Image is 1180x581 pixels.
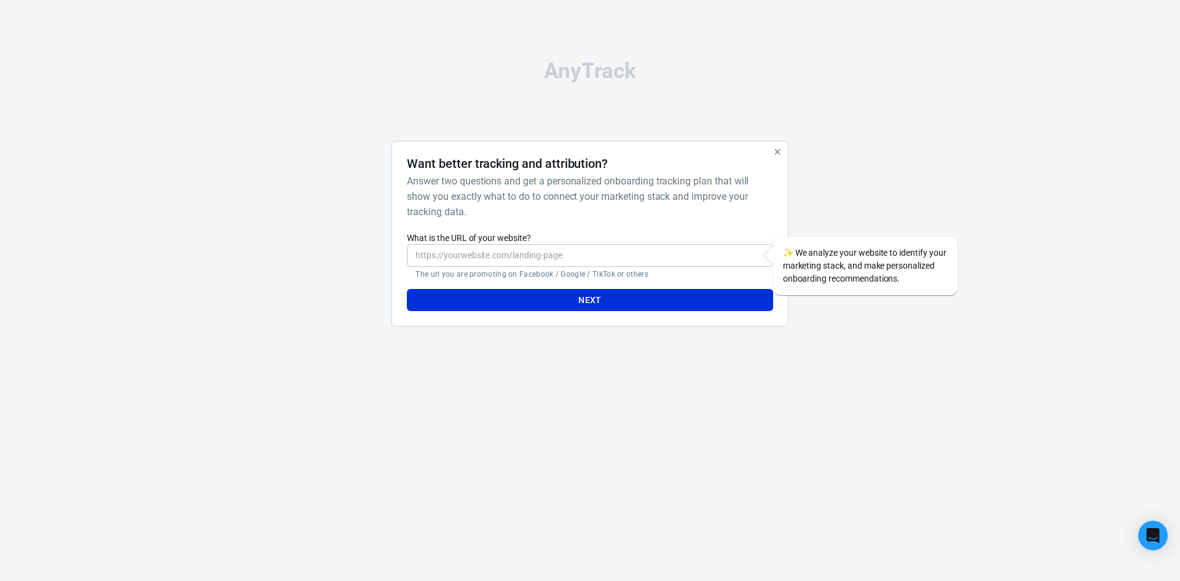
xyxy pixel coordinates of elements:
[407,173,768,219] h6: Answer two questions and get a personalized onboarding tracking plan that will show you exactly w...
[783,248,793,258] span: sparkles
[407,289,773,312] button: Next
[773,237,958,295] div: We analyze your website to identify your marketing stack, and make personalized onboarding recomm...
[407,232,773,244] label: What is the URL of your website?
[407,244,773,267] input: https://yourwebsite.com/landing-page
[407,156,608,171] h4: Want better tracking and attribution?
[283,60,897,82] div: AnyTrack
[1138,521,1168,550] div: Open Intercom Messenger
[415,269,764,279] p: The url you are promoting on Facebook / Google / TikTok or others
